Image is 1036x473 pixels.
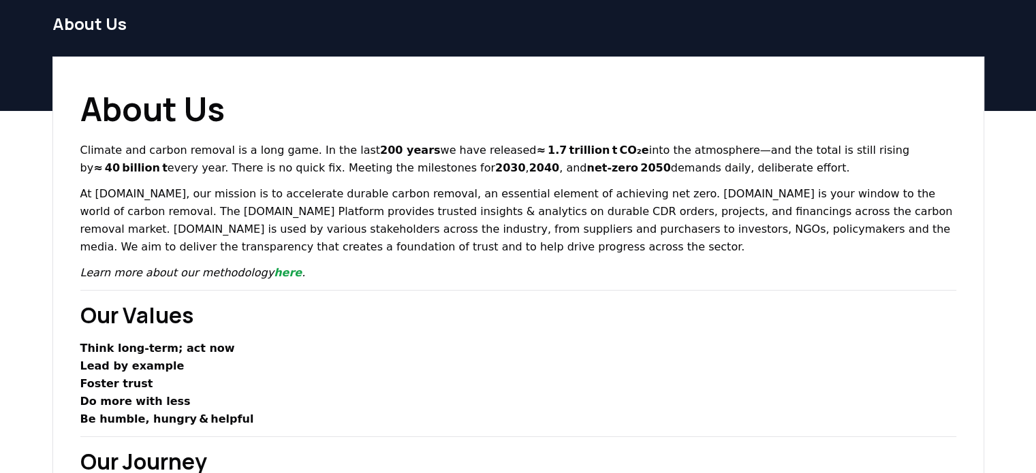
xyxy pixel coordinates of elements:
h1: About Us [80,84,956,133]
a: here [274,266,302,279]
strong: 2030 [495,161,526,174]
strong: Lead by example [80,359,185,372]
strong: Think long‑term; act now [80,342,235,355]
strong: ≈ 1.7 trillion t CO₂e [536,144,648,157]
em: Learn more about our methodology . [80,266,306,279]
strong: ≈ 40 billion t [93,161,168,174]
p: Climate and carbon removal is a long game. In the last we have released into the atmosphere—and t... [80,142,956,177]
strong: 200 years [380,144,440,157]
strong: net‑zero 2050 [586,161,670,174]
p: At [DOMAIN_NAME], our mission is to accelerate durable carbon removal, an essential element of ac... [80,185,956,256]
strong: Be humble, hungry & helpful [80,412,254,425]
h1: About Us [52,13,984,35]
strong: 2040 [529,161,560,174]
strong: Do more with less [80,395,191,408]
h2: Our Values [80,299,956,331]
strong: Foster trust [80,377,153,390]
